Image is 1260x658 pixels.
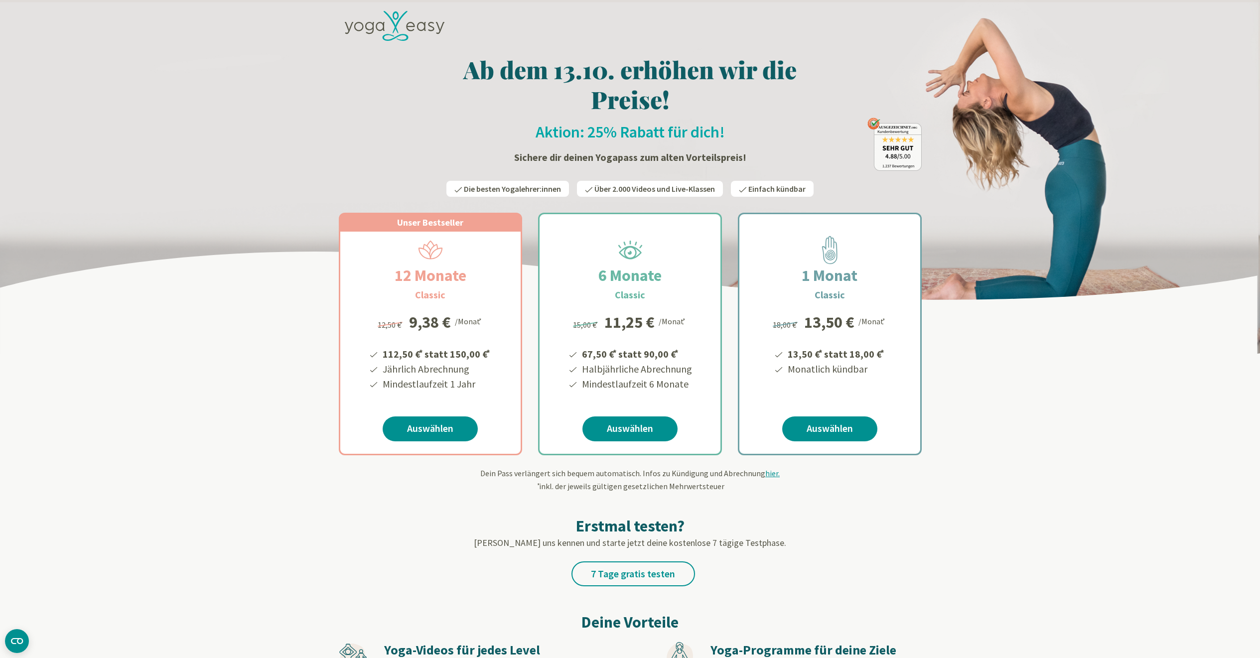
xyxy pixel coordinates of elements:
[786,362,886,377] li: Monatlich kündbar
[594,184,715,194] span: Über 2.000 Videos und Live-Klassen
[580,345,692,362] li: 67,50 € statt 90,00 €
[514,151,746,163] strong: Sichere dir deinen Yogapass zum alten Vorteilspreis!
[464,184,561,194] span: Die besten Yogalehrer:innen
[765,468,780,478] span: hier.
[455,314,483,327] div: /Monat
[381,377,492,392] li: Mindestlaufzeit 1 Jahr
[580,362,692,377] li: Halbjährliche Abrechnung
[773,320,799,330] span: 18,00 €
[867,118,922,171] img: ausgezeichnet_badge.png
[339,516,922,536] h2: Erstmal testen?
[409,314,451,330] div: 9,38 €
[415,287,445,302] h3: Classic
[580,377,692,392] li: Mindestlaufzeit 6 Monate
[381,362,492,377] li: Jährlich Abrechnung
[371,263,490,287] h2: 12 Monate
[804,314,854,330] div: 13,50 €
[573,320,599,330] span: 15,00 €
[786,345,886,362] li: 13,50 € statt 18,00 €
[604,314,655,330] div: 11,25 €
[659,314,687,327] div: /Monat
[778,263,881,287] h2: 1 Monat
[582,416,678,441] a: Auswählen
[782,416,877,441] a: Auswählen
[397,217,463,228] span: Unser Bestseller
[574,263,686,287] h2: 6 Monate
[858,314,887,327] div: /Monat
[339,467,922,492] div: Dein Pass verlängert sich bequem automatisch. Infos zu Kündigung und Abrechnung
[615,287,645,302] h3: Classic
[536,481,724,491] span: inkl. der jeweils gültigen gesetzlichen Mehrwertsteuer
[571,561,695,586] a: 7 Tage gratis testen
[383,416,478,441] a: Auswählen
[381,345,492,362] li: 112,50 € statt 150,00 €
[5,629,29,653] button: CMP-Widget öffnen
[378,320,404,330] span: 12,50 €
[815,287,845,302] h3: Classic
[339,122,922,142] h2: Aktion: 25% Rabatt für dich!
[748,184,806,194] span: Einfach kündbar
[339,536,922,549] p: [PERSON_NAME] uns kennen und starte jetzt deine kostenlose 7 tägige Testphase.
[339,610,922,634] h2: Deine Vorteile
[339,54,922,114] h1: Ab dem 13.10. erhöhen wir die Preise!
